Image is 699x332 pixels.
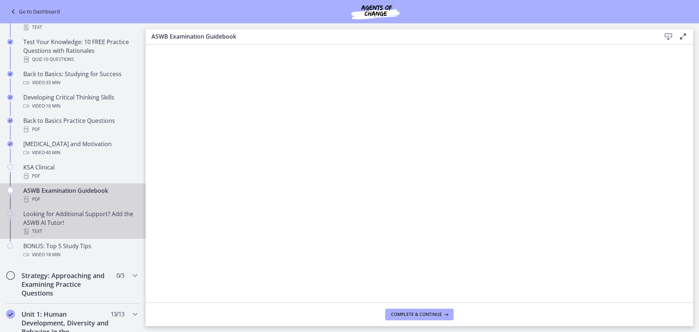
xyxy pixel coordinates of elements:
div: Video [23,148,137,157]
div: Video [23,102,137,110]
span: · 16 min [45,102,60,110]
div: Video [23,78,137,87]
i: Completed [6,310,15,319]
div: Quiz [23,55,137,64]
i: Completed [7,141,13,147]
div: Text [23,23,137,32]
span: · 40 min [45,148,60,157]
div: KSA Clinical [23,163,137,180]
span: 0 / 3 [116,271,124,280]
div: Test Your Knowledge: 10 FREE Practice Questions with Rationales [23,38,137,64]
div: Back to Basics: Studying for Success [23,70,137,87]
div: ASWB Examination Guidebook [23,186,137,204]
span: · 18 min [45,250,60,259]
h2: Strategy: Approaching and Examining Practice Questions [21,271,110,297]
span: · 35 min [45,78,60,87]
i: Completed [7,39,13,45]
img: Agents of Change [332,3,419,20]
div: [MEDICAL_DATA] and Motivation [23,140,137,157]
i: Completed [7,94,13,100]
span: · 10 Questions [42,55,74,64]
div: Developing Critical Thinking Skills [23,93,137,110]
a: Go to Dashboard [9,7,60,16]
div: Text [23,227,137,236]
span: 13 / 13 [111,310,124,319]
div: Looking for Additional Support? Add the ASWB AI Tutor! [23,210,137,236]
i: Completed [7,71,13,77]
div: PDF [23,195,137,204]
div: BONUS: Top 5 Study Tips [23,242,137,259]
button: Complete & continue [385,309,454,320]
div: PDF [23,172,137,180]
h3: ASWB Examination Guidebook [151,32,649,41]
div: Back to Basics Practice Questions [23,116,137,134]
div: PDF [23,125,137,134]
span: Complete & continue [391,312,442,317]
i: Completed [7,118,13,124]
div: Video [23,250,137,259]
